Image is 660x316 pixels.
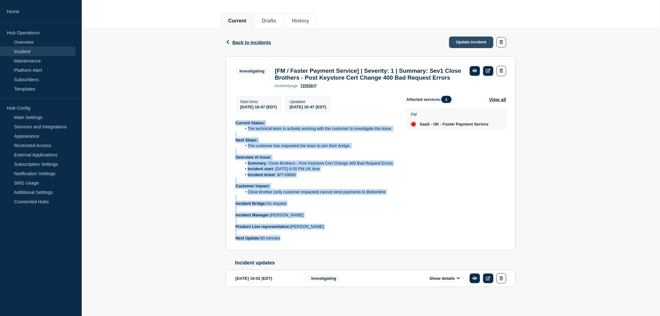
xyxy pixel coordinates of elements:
[235,67,269,75] span: Investigating
[242,189,397,195] li: Close Brother (only customer impacted) cannot send payments to Bottomline
[289,99,326,104] p: Updated :
[275,84,298,88] p: page
[242,126,397,131] li: The technical team is actively working with the customer to investigate the issue.
[240,105,277,109] span: [DATE] 16:47 (EDT)
[248,161,266,165] strong: Summary
[248,172,275,177] strong: Incident ticket
[428,276,462,281] button: Show details
[235,213,270,217] strong: Incident Manager:
[248,166,273,171] strong: Incident start
[226,40,271,45] button: Back to Incidents
[235,224,290,229] strong: Product Line representative:
[240,99,277,104] p: Start time :
[489,96,506,103] button: View all
[232,40,271,45] span: Back to Incidents
[449,37,493,48] a: Update incident
[406,96,455,103] span: Affected services:
[235,236,260,240] strong: Next Update:
[235,184,270,188] strong: Customer Impact:
[242,172,397,178] li: : WT-59840
[235,201,396,206] p: On request
[235,273,298,284] div: [DATE] 16:02 (EDT)
[228,18,246,24] button: Current
[235,235,396,241] p: 60 minutes
[235,212,396,218] p: [PERSON_NAME]
[275,84,289,88] span: incident
[441,96,452,103] span: 1
[289,104,326,109] div: [DATE] 16:47 (EDT)
[242,166,397,172] li: : [DATE] 6:00 PM UK time
[242,143,397,149] li: The customer has requested the team to join their bridge.
[242,160,397,166] li: : Close Brothers - Post Keystore Cert Change 400 Bad Request Errors
[300,84,317,88] a: 725538
[420,122,488,127] span: SaaS - UK - Faster Payment Service
[235,201,266,206] strong: Incident Bridge:
[411,122,416,127] div: down
[275,67,463,81] h3: [FM / Faster Payment Service] | Severity: 1 | Summary: Sev1 Close Brothers - Post Keystore Cert C...
[292,18,309,24] button: History
[235,155,271,160] strong: Overview of issue:
[235,260,516,266] h2: Incident updates
[307,275,340,282] span: Investigating
[235,224,396,230] p: [PERSON_NAME]
[262,18,276,24] button: Drafts
[235,121,265,125] strong: Current Status:
[411,112,488,117] p: FM
[235,138,258,142] strong: Next Steps:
